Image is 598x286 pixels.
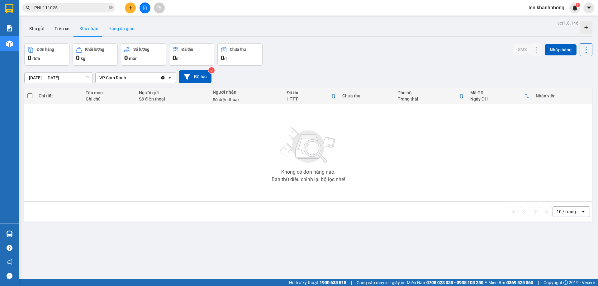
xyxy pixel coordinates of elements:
span: copyright [563,280,568,285]
button: plus [125,2,136,13]
th: Toggle SortBy [467,88,533,104]
span: Hỗ trợ kỹ thuật: [289,279,346,286]
div: Số điện thoại [139,96,206,101]
div: Mã GD [470,90,524,95]
button: Nhập hàng [545,44,577,55]
span: Miền Nam [407,279,483,286]
sup: 3 [208,67,215,73]
div: VP Cam Ranh [99,75,126,81]
span: close-circle [109,5,113,11]
div: Đã thu [287,90,331,95]
input: Tìm tên, số ĐT hoặc mã đơn [34,4,108,11]
span: đ [176,56,178,61]
div: Người gửi [139,90,206,95]
span: 1 [577,3,579,7]
div: Tạo kho hàng mới [580,21,592,34]
svg: open [167,75,172,80]
strong: 0708 023 035 - 0935 103 250 [426,280,483,285]
strong: 1900 633 818 [320,280,346,285]
span: notification [7,259,12,265]
div: Ghi chú [86,96,133,101]
span: plus [128,6,133,10]
div: Đã thu [182,47,193,52]
span: | [351,279,352,286]
button: Hàng đã giao [103,21,140,36]
div: 10 / trang [557,209,576,215]
button: Kho gửi [24,21,50,36]
button: Khối lượng0kg [73,43,118,66]
img: warehouse-icon [6,231,13,237]
div: Nhân viên [536,93,589,98]
button: Trên xe [50,21,74,36]
div: Không có đơn hàng nào. [281,170,335,175]
button: Đơn hàng0đơn [24,43,69,66]
img: icon-new-feature [572,5,578,11]
button: Bộ lọc [179,70,211,83]
div: Người nhận [213,90,280,95]
button: SMS [513,44,532,55]
span: 0 [124,54,128,62]
div: Thu hộ [398,90,459,95]
span: file-add [143,6,147,10]
span: đơn [32,56,40,61]
strong: 0369 525 060 [506,280,533,285]
svg: Clear value [160,75,165,80]
div: Số điện thoại [213,97,280,102]
img: logo-vxr [5,4,13,13]
div: Tên món [86,90,133,95]
span: 0 [221,54,224,62]
div: Chưa thu [230,47,246,52]
button: Số lượng0món [121,43,166,66]
span: Cung cấp máy in - giấy in: [357,279,405,286]
div: Ngày ĐH [470,96,524,101]
img: svg+xml;base64,PHN2ZyBjbGFzcz0ibGlzdC1wbHVnX19zdmciIHhtbG5zPSJodHRwOi8vd3d3LnczLm9yZy8yMDAwL3N2Zy... [277,124,339,167]
button: Chưa thu0đ [217,43,263,66]
div: Bạn thử điều chỉnh lại bộ lọc nhé! [272,177,345,182]
span: aim [157,6,161,10]
div: Chi tiết [39,93,79,98]
span: 0 [28,54,31,62]
th: Toggle SortBy [395,88,467,104]
span: caret-down [586,5,592,11]
button: file-add [140,2,150,13]
button: Kho nhận [74,21,103,36]
span: 0 [76,54,79,62]
span: đ [224,56,227,61]
th: Toggle SortBy [283,88,339,104]
button: caret-down [583,2,594,13]
div: Số lượng [133,47,149,52]
span: 0 [173,54,176,62]
span: len.khanhphong [524,4,569,12]
div: ver 1.8.146 [558,20,578,26]
div: HTTT [287,96,331,101]
span: Miền Bắc [488,279,533,286]
img: warehouse-icon [6,40,13,47]
button: Đã thu0đ [169,43,214,66]
span: message [7,273,12,279]
svg: open [581,209,586,214]
span: search [26,6,30,10]
sup: 1 [576,3,580,7]
span: close-circle [109,6,113,9]
img: solution-icon [6,25,13,31]
span: kg [81,56,85,61]
span: ⚪️ [485,281,487,284]
div: Chưa thu [342,93,392,98]
div: Trạng thái [398,96,459,101]
input: Select a date range. [25,73,93,83]
span: | [538,279,539,286]
div: Khối lượng [85,47,104,52]
button: aim [154,2,165,13]
span: question-circle [7,245,12,251]
div: Đơn hàng [37,47,54,52]
span: món [129,56,138,61]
